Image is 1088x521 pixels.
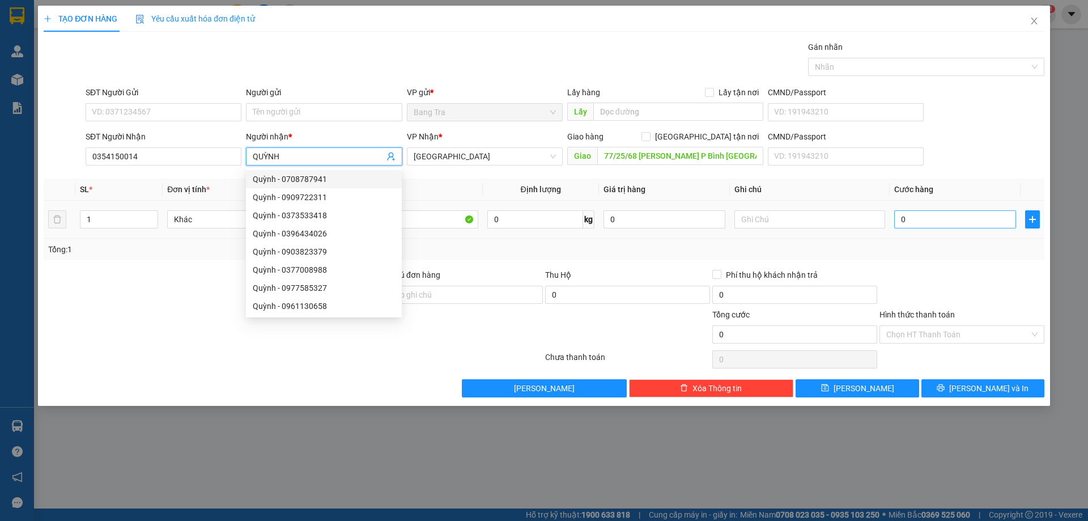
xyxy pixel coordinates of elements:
div: [GEOGRAPHIC_DATA] [108,10,223,35]
th: Ghi chú [730,179,890,201]
span: Sài Gòn [414,148,556,165]
div: Tổng: 1 [48,243,420,256]
div: VP gửi [407,86,563,99]
input: Dọc đường [593,103,763,121]
button: delete [48,210,66,228]
div: Người gửi [246,86,402,99]
button: save[PERSON_NAME] [796,379,919,397]
span: kg [583,210,594,228]
input: Ghi Chú [734,210,885,228]
span: Khác [174,211,311,228]
div: CMND/Passport [768,130,924,143]
span: Lấy tận nơi [714,86,763,99]
span: Đơn vị tính [167,185,210,194]
div: Chưa thanh toán [544,351,711,371]
button: printer[PERSON_NAME] và In [921,379,1044,397]
div: Quỳnh - 0373533418 [253,209,395,222]
span: Cước hàng [894,185,933,194]
span: Lấy [567,103,593,121]
span: CR : [8,73,26,84]
div: Quỳnh - 0909722311 [253,191,395,204]
div: SĐT Người Gửi [86,86,241,99]
span: VP Nhận [407,132,439,141]
span: Định lượng [521,185,561,194]
div: Quỳnh - 0708787941 [253,173,395,185]
button: Close [1018,6,1050,37]
div: Bang Tra [10,10,100,23]
span: Gửi: [10,11,27,23]
button: [PERSON_NAME] [462,379,627,397]
div: 0907718365 [10,37,100,53]
div: Quỳnh - 0977585327 [253,282,395,294]
div: lan [108,35,223,49]
span: delete [680,384,688,393]
span: Giá trị hàng [603,185,645,194]
span: Giao hàng [567,132,603,141]
div: 20.000 [8,71,102,85]
span: close [1030,16,1039,26]
span: [PERSON_NAME] [514,382,575,395]
div: 0345239311 [108,49,223,65]
span: Bang Tra [414,104,556,121]
span: plus [1026,215,1039,224]
input: VD: Bàn, Ghế [327,210,478,228]
input: Dọc đường [597,147,763,165]
span: printer [937,384,945,393]
span: [PERSON_NAME] và In [949,382,1028,395]
span: Tổng cước [712,310,750,319]
span: [GEOGRAPHIC_DATA] tận nơi [651,130,763,143]
span: user-add [386,152,396,161]
img: icon [135,15,144,24]
span: SL [80,185,89,194]
div: Quỳnh - 0373533418 [246,206,402,225]
div: Quỳnh - 0903823379 [246,243,402,261]
span: Giao [567,147,597,165]
span: save [821,384,829,393]
div: Người nhận [246,130,402,143]
button: deleteXóa Thông tin [629,379,794,397]
div: Quỳnh - 0961130658 [246,297,402,315]
span: Nhận: [108,10,135,22]
span: plus [44,15,52,23]
span: Lấy hàng [567,88,600,97]
span: Phí thu hộ khách nhận trả [721,269,822,281]
label: Gán nhãn [808,43,843,52]
div: CMND/Passport [768,86,924,99]
div: SĐT Người Nhận [86,130,241,143]
input: Ghi chú đơn hàng [378,286,543,304]
span: [PERSON_NAME] [834,382,894,395]
div: Quỳnh - 0903823379 [253,245,395,258]
div: Quỳnh - 0961130658 [253,300,395,312]
div: Quỳnh - 0396434026 [246,225,402,243]
div: Quỳnh - 0396434026 [253,227,395,240]
span: Yêu cầu xuất hóa đơn điện tử [135,14,255,23]
div: Quỳnh - 0708787941 [246,170,402,188]
span: Xóa Thông tin [692,382,742,395]
label: Hình thức thanh toán [879,310,955,319]
div: Quỳnh - 0377008988 [246,261,402,279]
div: chị nị [10,23,100,37]
span: Thu Hộ [545,270,571,279]
div: Quỳnh - 0377008988 [253,264,395,276]
span: TẠO ĐƠN HÀNG [44,14,117,23]
button: plus [1025,210,1040,228]
input: 0 [603,210,725,228]
div: Quỳnh - 0909722311 [246,188,402,206]
label: Ghi chú đơn hàng [378,270,440,279]
div: Quỳnh - 0977585327 [246,279,402,297]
